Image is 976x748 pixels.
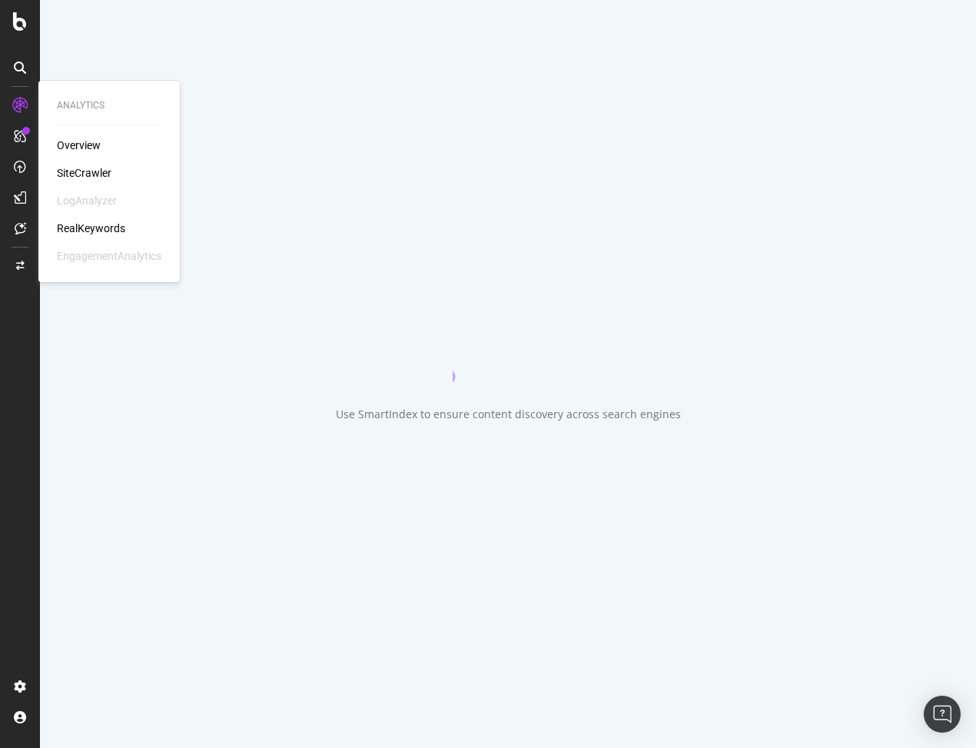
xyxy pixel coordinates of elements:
[57,99,161,112] div: Analytics
[336,407,681,422] div: Use SmartIndex to ensure content discovery across search engines
[57,165,111,181] a: SiteCrawler
[57,138,101,153] a: Overview
[57,248,161,264] div: EngagementAnalytics
[453,327,563,382] div: animation
[57,193,117,208] div: LogAnalyzer
[57,221,125,236] a: RealKeywords
[924,696,961,733] div: Open Intercom Messenger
